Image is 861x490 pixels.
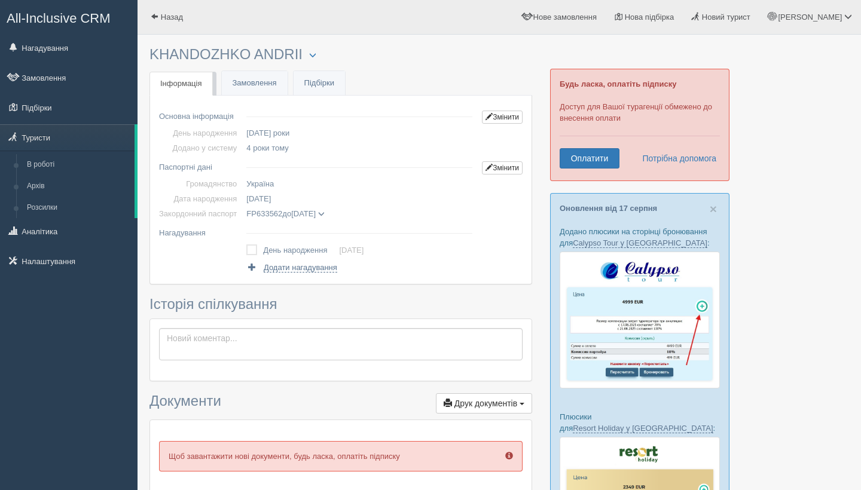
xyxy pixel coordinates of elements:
[482,111,523,124] a: Змінити
[159,155,242,176] td: Паспортні дані
[222,71,288,96] a: Замовлення
[242,176,477,191] td: Україна
[22,154,135,176] a: В роботі
[560,411,720,434] p: Плюсики для :
[778,13,842,22] span: [PERSON_NAME]
[149,72,213,96] a: Інформація
[22,197,135,219] a: Розсилки
[560,204,657,213] a: Оновлення від 17 серпня
[246,262,337,273] a: Додати нагадування
[634,148,717,169] a: Потрібна допомога
[149,47,532,63] h3: KHANDOZHKO ANDRII
[246,143,288,152] span: 4 роки тому
[291,209,316,218] span: [DATE]
[560,148,619,169] a: Оплатити
[246,194,271,203] span: [DATE]
[710,203,717,215] button: Close
[246,209,324,218] span: до
[264,263,337,272] span: Додати нагадування
[161,13,183,22] span: Назад
[1,1,137,33] a: All-Inclusive CRM
[339,246,364,255] a: [DATE]
[560,79,676,88] b: Будь ласка, оплатіть підписку
[560,226,720,249] p: Додано плюсики на сторінці бронювання для :
[710,202,717,216] span: ×
[159,125,242,140] td: День народження
[159,221,242,240] td: Нагадування
[533,13,597,22] span: Нове замовлення
[159,191,242,206] td: Дата народження
[242,125,477,140] td: [DATE] роки
[7,11,111,26] span: All-Inclusive CRM
[263,242,339,259] td: День народження
[625,13,674,22] span: Нова підбірка
[246,209,282,218] span: FP633562
[294,71,345,96] a: Підбірки
[160,79,202,88] span: Інформація
[573,238,707,248] a: Calypso Tour у [GEOGRAPHIC_DATA]
[159,176,242,191] td: Громадянство
[159,441,523,471] p: Щоб завантажити нові документи, будь ласка, оплатіть підписку
[436,393,532,414] button: Друк документів
[22,176,135,197] a: Архів
[159,140,242,155] td: Додано у систему
[149,296,532,312] h3: Історія спілкування
[573,424,713,433] a: Resort Holiday у [GEOGRAPHIC_DATA]
[454,399,517,408] span: Друк документів
[702,13,750,22] span: Новий турист
[560,252,720,388] img: calypso-tour-proposal-crm-for-travel-agency.jpg
[149,393,532,414] h3: Документи
[159,105,242,125] td: Основна інформація
[482,161,523,174] a: Змінити
[159,206,242,221] td: Закордонний паспорт
[550,69,729,181] div: Доступ для Вашої турагенції обмежено до внесення оплати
